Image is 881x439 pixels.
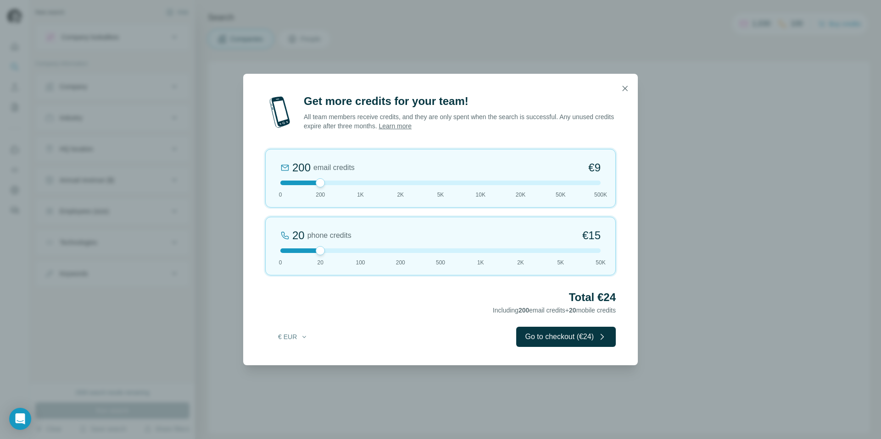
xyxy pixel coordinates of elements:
[316,191,325,199] span: 200
[265,94,295,131] img: mobile-phone
[396,258,405,267] span: 200
[493,307,616,314] span: Including email credits + mobile credits
[436,258,445,267] span: 500
[9,408,31,430] div: Open Intercom Messenger
[279,258,282,267] span: 0
[519,307,529,314] span: 200
[307,230,351,241] span: phone credits
[476,191,485,199] span: 10K
[272,329,314,345] button: € EUR
[318,258,323,267] span: 20
[477,258,484,267] span: 1K
[594,191,607,199] span: 500K
[304,112,616,131] p: All team members receive credits, and they are only spent when the search is successful. Any unus...
[379,122,412,130] a: Learn more
[265,290,616,305] h2: Total €24
[292,160,311,175] div: 200
[596,258,605,267] span: 50K
[588,160,601,175] span: €9
[397,191,404,199] span: 2K
[292,228,305,243] div: 20
[557,258,564,267] span: 5K
[516,327,616,347] button: Go to checkout (€24)
[437,191,444,199] span: 5K
[556,191,565,199] span: 50K
[569,307,576,314] span: 20
[356,258,365,267] span: 100
[517,258,524,267] span: 2K
[516,191,525,199] span: 20K
[582,228,601,243] span: €15
[279,191,282,199] span: 0
[357,191,364,199] span: 1K
[313,162,355,173] span: email credits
